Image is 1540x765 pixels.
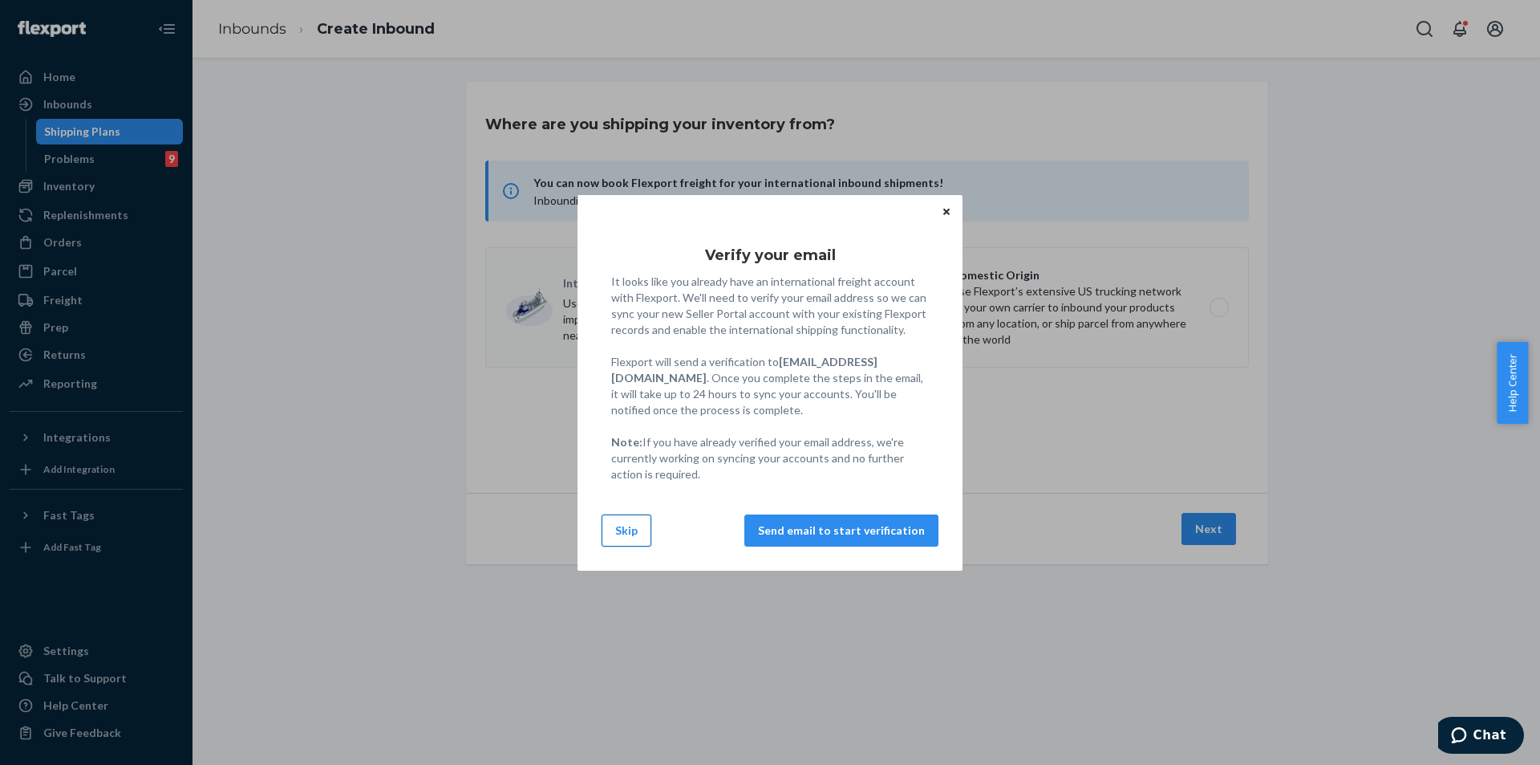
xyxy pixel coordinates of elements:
button: Send email to start verification [744,515,938,547]
h3: Verify your email [705,245,836,266]
button: Skip [602,515,651,547]
button: Close [938,203,954,221]
span: Chat [35,11,68,26]
p: It looks like you already have an international freight account with Flexport. We'll need to veri... [611,274,929,482]
strong: Note: [611,435,642,449]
